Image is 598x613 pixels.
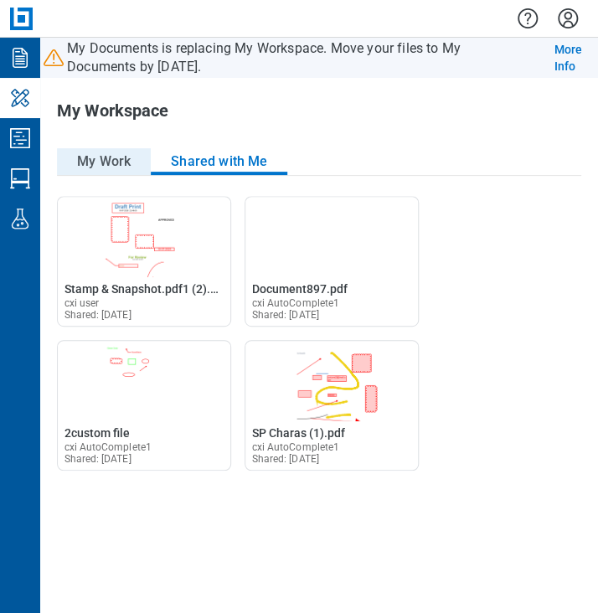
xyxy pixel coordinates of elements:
[57,340,231,471] div: Open 2custom file in Editor
[7,165,34,192] svg: Studio Sessions
[64,441,152,453] span: cxi AutoComplete1
[57,101,168,128] h1: My Workspace
[245,197,418,277] img: Document897.pdf
[64,426,130,440] span: 2custom file
[64,453,131,465] span: Shared: [DATE]
[58,341,230,421] img: 2custom file
[554,4,581,33] button: Settings
[245,340,419,471] div: Open SP Charas (1).pdf in Editor
[58,197,230,277] img: Stamp & Snapshot.pdf1 (2).pdf
[7,125,34,152] svg: Studio Projects
[7,205,34,232] svg: Labs
[245,341,418,421] img: SP Charas (1).pdf
[252,309,318,321] span: Shared: [DATE]
[554,41,598,75] a: More Info
[57,148,151,175] button: My Work
[252,441,339,453] span: cxi AutoComplete1
[64,309,131,321] span: Shared: [DATE]
[7,44,34,71] svg: Documents
[64,297,99,309] span: cxi user
[57,196,231,327] div: Open Stamp & Snapshot.pdf1 (2).pdf in Editor
[252,453,318,465] span: Shared: [DATE]
[64,282,228,296] span: Stamp & Snapshot.pdf1 (2).pdf
[252,426,345,440] span: SP Charas (1).pdf
[7,85,34,111] svg: My Workspace
[252,282,348,296] span: Document897.pdf
[67,39,513,76] p: My Documents is replacing My Workspace. Move your files to My Documents by [DATE].
[151,148,287,175] button: Shared with Me
[245,196,419,327] div: Open Document897.pdf in Editor
[252,297,339,309] span: cxi AutoComplete1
